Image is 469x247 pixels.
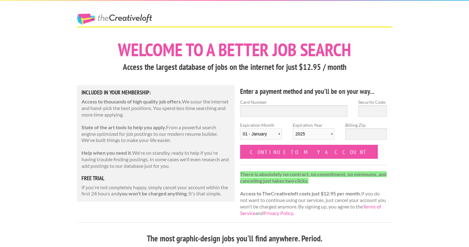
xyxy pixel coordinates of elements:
[240,145,378,159] input: Continue to my account
[240,86,387,96] h4: Enter a payment method and you'll be on your way...
[240,204,381,216] a: Terms of Service
[119,190,187,196] strong: you won't be charged anything
[240,128,282,140] select: Expiration Month
[81,150,230,169] p: We're on standby, ready to help if you're having trouble finding postings. In some cases we'll ev...
[240,190,361,196] strong: Access to TheCreativeloft costs just $12.95 per month.
[81,124,230,144] p: From a powerful search engine optimized for job postings to our modern resume builder. We've buil...
[77,61,392,73] h3: Access the largest database of jobs on the internet for just $12.95 / month
[81,90,230,95] h5: Included in Your Membership:
[77,14,152,25] a: The Creative Loft
[293,128,334,140] select: Expiration Year
[81,98,230,118] p: We scour the internet and hand-pick the best positions. You spend less time searching and more ti...
[345,122,387,128] label: Billing Zip:
[81,124,166,130] strong: State of the art tools to help you apply.
[77,233,392,245] h3: The most graphic-design jobs you'll find anywhere. Period.
[81,176,230,181] h5: free trial
[81,150,132,156] strong: Help when you need it.
[293,122,334,145] label: Expiration Year
[240,171,387,217] p: If you do not want to continue using our services, just cancel your account you won't be charged ...
[81,98,182,104] strong: Access to thousands of high quality job offers.
[77,41,392,59] h1: Welcome to a better job search
[240,99,348,105] label: Card Number
[240,122,282,145] label: Expiration Month
[263,210,293,216] a: Privacy Policy
[358,99,387,105] label: Security Code
[240,171,387,184] strong: There is absolutely no contract, no commitment, no minimums, and cancelling just takes two clicks.
[81,184,230,197] p: If you're not completely happy, simply cancel your account within the first 24 hours and . It's t...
